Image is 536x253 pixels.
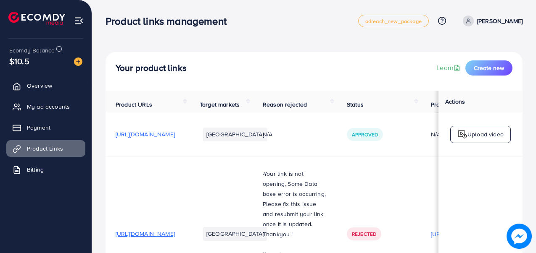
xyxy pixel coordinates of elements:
span: Billing [27,165,44,174]
li: [GEOGRAPHIC_DATA] [203,128,267,141]
p: Upload video [467,129,504,139]
span: [URL][DOMAIN_NAME] [116,230,175,238]
span: Actions [445,97,465,106]
li: [GEOGRAPHIC_DATA] [203,227,267,240]
a: Product Links [6,140,85,157]
span: Ecomdy Balance [9,46,55,55]
a: Overview [6,77,85,94]
a: My ad accounts [6,98,85,115]
span: Status [347,100,364,109]
span: Rejected [352,230,376,237]
div: N/A [431,130,490,138]
a: Payment [6,119,85,136]
span: My ad accounts [27,102,70,111]
span: Product video [431,100,468,109]
span: Payment [27,123,50,132]
a: Learn [436,63,462,73]
span: Create new [474,64,504,72]
a: [PERSON_NAME] [459,16,523,26]
img: menu [74,16,84,26]
img: logo [457,129,467,139]
span: $10.5 [9,55,29,67]
span: Target markets [200,100,240,109]
button: Create new [465,60,512,76]
p: -Your link is not opening, Some Data base error is occurring, Please fix this issue and resubmit ... [263,169,327,239]
img: logo [8,12,65,25]
a: Billing [6,161,85,178]
img: image [74,57,82,66]
span: Approved [352,131,378,138]
span: adreach_new_package [365,18,422,24]
span: Reason rejected [263,100,307,109]
h3: Product links management [106,15,233,27]
h4: Your product links [116,63,187,73]
span: N/A [263,130,272,138]
span: Product URLs [116,100,152,109]
span: Overview [27,81,52,90]
img: image [507,224,532,249]
a: adreach_new_package [358,15,429,27]
span: Product Links [27,144,63,153]
p: [URL][DOMAIN_NAME] [431,229,490,239]
p: [PERSON_NAME] [477,16,523,26]
span: [URL][DOMAIN_NAME] [116,130,175,138]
